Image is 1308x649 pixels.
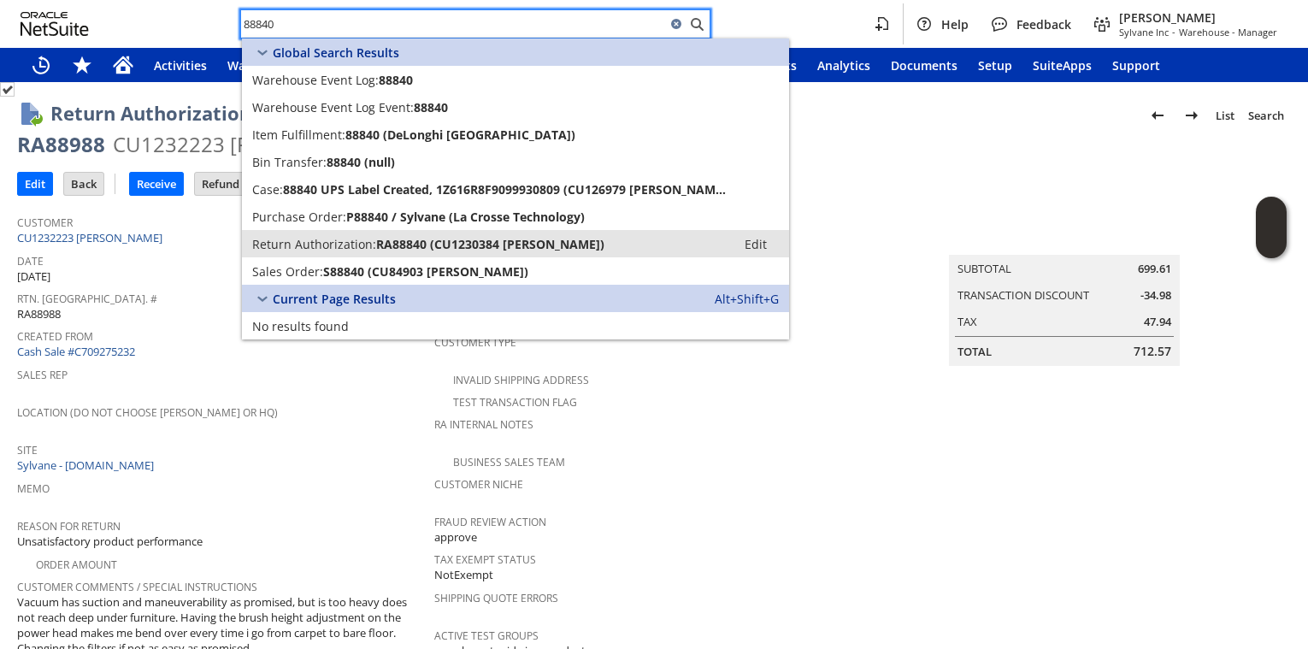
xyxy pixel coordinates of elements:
a: Case:88840 UPS Label Created, 1Z616R8F9099930809 (CU126979 [PERSON_NAME])Edit: [242,175,789,203]
span: RA88988 [17,306,61,322]
span: Setup [978,57,1012,74]
a: Analytics [807,48,881,82]
span: 88840 [414,99,448,115]
a: Sylvane - [DOMAIN_NAME] [17,457,158,473]
a: Customer Type [434,335,516,350]
span: P88840 / Sylvane (La Crosse Technology) [346,209,585,225]
a: List [1209,102,1241,129]
a: CU1232223 [PERSON_NAME] [17,230,167,245]
caption: Summary [949,227,1180,255]
div: RA88988 [17,131,105,158]
a: Documents [881,48,968,82]
span: 712.57 [1134,343,1171,360]
span: SuiteApps [1033,57,1092,74]
span: Feedback [1016,16,1071,32]
span: S88840 (CU84903 [PERSON_NAME]) [323,263,528,280]
img: Previous [1147,105,1168,126]
a: Return Authorization:RA88840 (CU1230384 [PERSON_NAME])Edit: [242,230,789,257]
a: Warehouse [217,48,303,82]
a: Warehouse Event Log Event:88840Edit: [242,93,789,121]
span: approve [434,529,477,546]
input: Back [64,173,103,195]
span: Bin Transfer: [252,154,327,170]
svg: Shortcuts [72,55,92,75]
input: Refund [195,173,246,195]
span: Item Fulfillment: [252,127,345,143]
a: Tax Exempt Status [434,552,536,567]
a: Home [103,48,144,82]
a: Rtn. [GEOGRAPHIC_DATA]. # [17,292,157,306]
a: Shipping Quote Errors [434,591,558,605]
a: Sales Order:S88840 (CU84903 [PERSON_NAME])Edit: [242,257,789,285]
a: Invalid Shipping Address [453,373,589,387]
a: No results found [242,312,789,339]
span: Unsatisfactory product performance [17,534,203,550]
a: Subtotal [957,261,1011,276]
a: Fraud Review Action [434,515,546,529]
span: 88840 [379,72,413,88]
span: Warehouse - Manager [1179,26,1277,38]
span: Warehouse Event Log: [252,72,379,88]
a: Customer Niche [434,477,523,492]
a: Active Test Groups [434,628,539,643]
span: 88840 (null) [327,154,395,170]
a: Item Fulfillment:88840 (DeLonghi [GEOGRAPHIC_DATA])Edit: [242,121,789,148]
span: Return Authorization: [252,236,376,252]
span: No results found [252,318,349,334]
a: Purchase Order:P88840 / Sylvane (La Crosse Technology)Edit: [242,203,789,230]
a: Customer [17,215,73,230]
a: Search [1241,102,1291,129]
span: Case: [252,181,283,198]
svg: logo [21,12,89,36]
span: Purchase Order: [252,209,346,225]
a: Created From [17,329,93,344]
a: Activities [144,48,217,82]
span: Current Page Results [273,291,396,307]
a: Business Sales Team [453,455,565,469]
a: RA Internal Notes [434,417,533,432]
span: Sylvane Inc [1119,26,1169,38]
span: Documents [891,57,957,74]
a: Support [1102,48,1170,82]
div: Shortcuts [62,48,103,82]
span: Support [1112,57,1160,74]
span: Warehouse [227,57,293,74]
span: 47.94 [1144,314,1171,330]
a: Total [957,344,992,359]
a: Warehouse Event Log:88840Edit: [242,66,789,93]
span: Warehouse Event Log Event: [252,99,414,115]
a: Cash Sale #C709275232 [17,344,135,359]
span: Alt+Shift+G [715,291,779,307]
img: Next [1181,105,1202,126]
svg: Recent Records [31,55,51,75]
a: Customer Comments / Special Instructions [17,580,257,594]
input: Receive [130,173,183,195]
a: Bin Transfer:88840 (null)Edit: [242,148,789,175]
a: Setup [968,48,1022,82]
svg: Home [113,55,133,75]
span: -34.98 [1140,287,1171,304]
span: - [1172,26,1175,38]
span: 88840 (DeLonghi [GEOGRAPHIC_DATA]) [345,127,575,143]
iframe: Click here to launch Oracle Guided Learning Help Panel [1256,197,1287,258]
a: Reason For Return [17,519,121,534]
a: SuiteApps [1022,48,1102,82]
span: 88840 UPS Label Created, 1Z616R8F9099930809 (CU126979 [PERSON_NAME]) [283,181,726,198]
span: Oracle Guided Learning Widget. To move around, please hold and drag [1256,228,1287,259]
span: Sales Order: [252,263,323,280]
span: [DATE] [17,268,50,285]
span: Help [941,16,969,32]
svg: Search [686,14,707,34]
a: Edit: [726,233,786,254]
a: Tax [957,314,977,329]
a: Sales Rep [17,368,68,382]
a: Test Transaction Flag [453,395,577,410]
span: RA88840 (CU1230384 [PERSON_NAME]) [376,236,604,252]
span: Activities [154,57,207,74]
span: 699.61 [1138,261,1171,277]
span: [PERSON_NAME] [1119,9,1277,26]
span: NotExempt [434,567,493,583]
div: CU1232223 [PERSON_NAME] [113,131,390,158]
a: Date [17,254,44,268]
span: Analytics [817,57,870,74]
